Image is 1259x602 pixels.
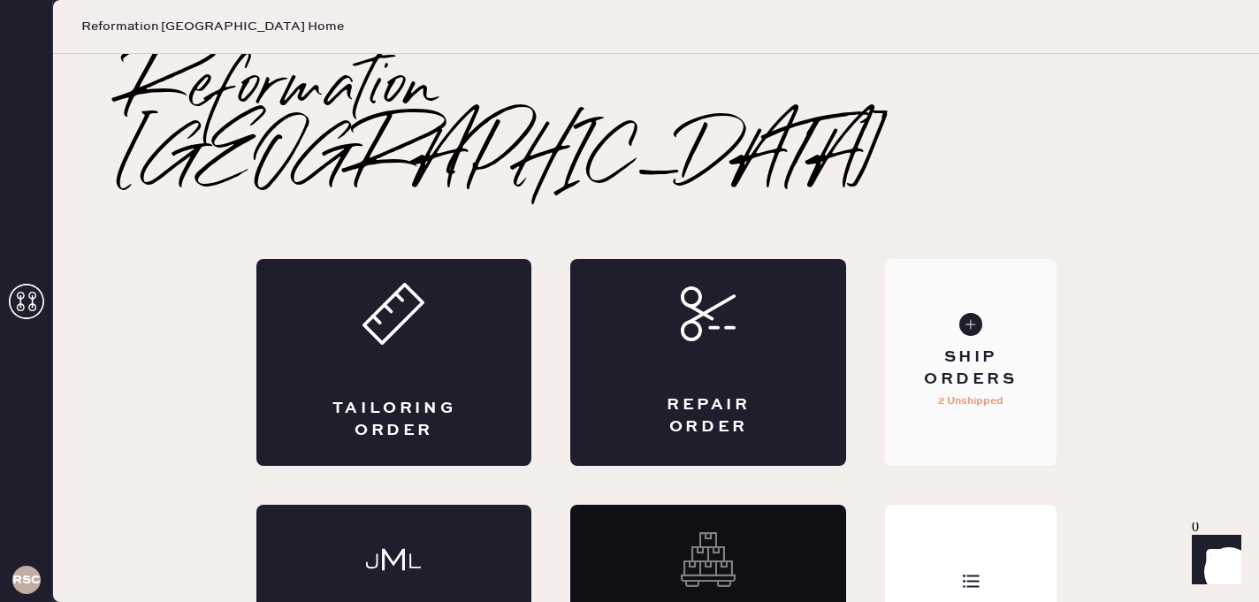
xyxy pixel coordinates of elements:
h2: Reformation [GEOGRAPHIC_DATA] [124,54,1188,195]
h3: RSCPA [12,574,41,586]
div: Tailoring Order [327,398,462,442]
iframe: Front Chat [1175,522,1251,598]
div: Repair Order [641,394,775,438]
span: Reformation [GEOGRAPHIC_DATA] Home [81,18,344,35]
p: 2 Unshipped [938,391,1003,412]
div: Ship Orders [899,347,1042,391]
